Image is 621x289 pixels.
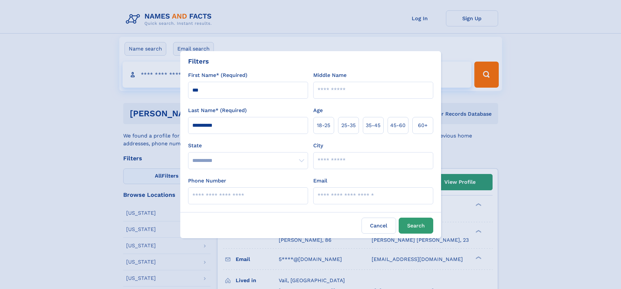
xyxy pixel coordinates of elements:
span: 45‑60 [390,122,406,129]
label: Last Name* (Required) [188,107,247,114]
label: Middle Name [313,71,347,79]
span: 25‑35 [341,122,356,129]
span: 18‑25 [317,122,330,129]
label: Email [313,177,327,185]
div: Filters [188,56,209,66]
label: State [188,142,308,150]
label: Age [313,107,323,114]
label: City [313,142,323,150]
label: Cancel [362,218,396,234]
span: 35‑45 [366,122,380,129]
label: First Name* (Required) [188,71,247,79]
button: Search [399,218,433,234]
label: Phone Number [188,177,226,185]
span: 60+ [418,122,428,129]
